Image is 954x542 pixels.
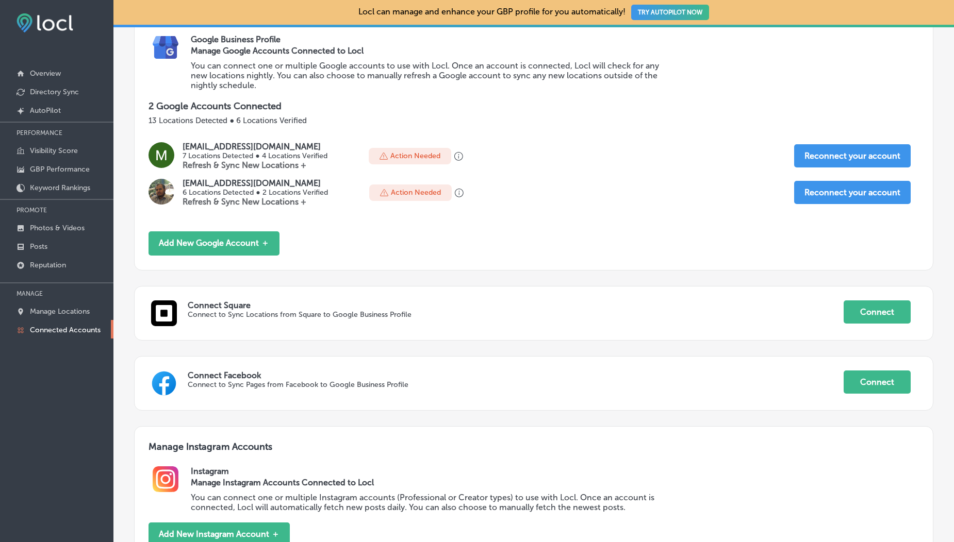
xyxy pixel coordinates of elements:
[30,165,90,174] p: GBP Performance
[454,152,464,161] button: Your Google Account connection has expired. Please click 'Add New Google Account +' and reconnect...
[30,183,90,192] p: Keyword Rankings
[794,181,911,204] button: Reconnect your account
[30,242,47,251] p: Posts
[188,380,713,389] p: Connect to Sync Pages from Facebook to Google Business Profile
[30,261,66,269] p: Reputation
[183,178,327,188] p: [EMAIL_ADDRESS][DOMAIN_NAME]
[191,478,664,487] h3: Manage Instagram Accounts Connected to Locl
[631,5,709,20] button: TRY AUTOPILOT NOW
[183,197,327,207] p: Refresh & Sync New Locations +
[191,61,664,90] p: You can connect one or multiple Google accounts to use with Locl. Once an account is connected, L...
[183,151,327,160] p: 7 Locations Detected ● 4 Locations Verified
[17,13,73,32] img: fda3e92497d09a02dc62c9cd864e3231.png
[188,370,844,380] p: Connect Facebook
[188,300,844,310] p: Connect Square
[30,106,61,115] p: AutoPilot
[30,326,101,334] p: Connected Accounts
[455,189,464,198] button: Your Google Account connection has expired. Please click 'Add New Google Account +' and reconnect...
[30,224,85,232] p: Photos & Videos
[188,310,713,319] p: Connect to Sync Locations from Square to Google Business Profile
[844,300,911,324] button: Connect
[183,188,327,197] p: 6 Locations Detected ● 2 Locations Verified
[794,144,911,167] button: Reconnect your account
[30,69,61,78] p: Overview
[149,441,919,466] h3: Manage Instagram Accounts
[149,231,279,256] button: Add New Google Account ＋
[30,146,78,155] p: Visibility Score
[183,160,327,170] p: Refresh & Sync New Locations +
[391,188,441,197] p: Action Needed
[183,142,327,151] p: [EMAIL_ADDRESS][DOMAIN_NAME]
[30,307,90,316] p: Manage Locations
[149,116,919,125] p: 13 Locations Detected ● 6 Locations Verified
[390,151,440,160] p: Action Needed
[191,35,918,44] h2: Google Business Profile
[30,88,79,96] p: Directory Sync
[149,100,919,112] p: 2 Google Accounts Connected
[191,466,918,476] h2: Instagram
[191,493,664,512] p: You can connect one or multiple Instagram accounts (Professional or Creator types) to use with Lo...
[844,370,911,394] button: Connect
[191,46,664,56] h3: Manage Google Accounts Connected to Locl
